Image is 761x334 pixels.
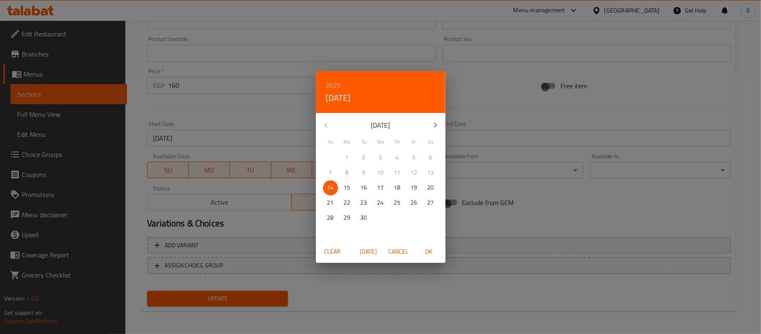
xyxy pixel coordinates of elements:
span: [DATE] [359,247,379,257]
p: 17 [377,182,384,193]
span: Clear [323,247,343,257]
button: 30 [356,211,372,226]
button: [DATE] [326,91,351,105]
span: OK [419,247,439,257]
p: 30 [361,213,367,223]
p: 16 [361,182,367,193]
button: 27 [423,195,438,211]
button: Clear [319,244,346,259]
button: 24 [373,195,388,211]
p: 25 [394,198,401,208]
button: 21 [323,195,338,211]
button: 25 [390,195,405,211]
p: 21 [327,198,334,208]
p: 14 [327,182,334,193]
p: 23 [361,198,367,208]
p: 28 [327,213,334,223]
button: 23 [356,195,372,211]
p: 20 [428,182,434,193]
p: 19 [411,182,417,193]
span: We [373,138,388,146]
span: Fr [407,138,422,146]
p: 18 [394,182,401,193]
button: [DATE] [355,244,382,259]
button: 14 [323,180,338,195]
button: 2025 [326,80,341,91]
span: Th [390,138,405,146]
p: 15 [344,182,351,193]
p: [DATE] [336,120,425,130]
button: 26 [407,195,422,211]
p: 22 [344,198,351,208]
p: 26 [411,198,417,208]
button: 20 [423,180,438,195]
span: Sa [423,138,438,146]
button: 17 [373,180,388,195]
p: 29 [344,213,351,223]
button: Cancel [385,244,412,259]
button: 15 [340,180,355,195]
button: 22 [340,195,355,211]
p: 24 [377,198,384,208]
button: 28 [323,211,338,226]
button: 29 [340,211,355,226]
button: 18 [390,180,405,195]
span: Tu [356,138,372,146]
button: OK [415,244,442,259]
span: Su [323,138,338,146]
span: Mo [340,138,355,146]
span: Cancel [389,247,409,257]
button: 19 [407,180,422,195]
button: 16 [356,180,372,195]
p: 27 [428,198,434,208]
